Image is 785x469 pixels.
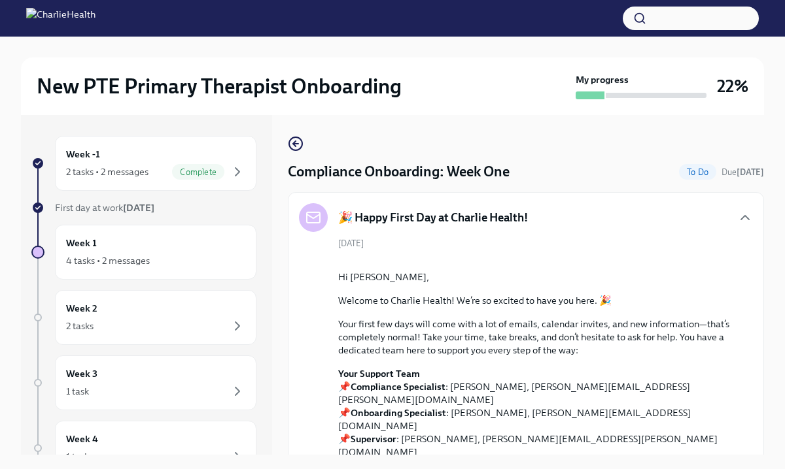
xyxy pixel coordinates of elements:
[338,317,732,357] p: Your first few days will come with a lot of emails, calendar invites, and new information—that’s ...
[31,136,256,191] a: Week -12 tasks • 2 messagesComplete
[26,8,96,29] img: CharlieHealth
[338,270,732,283] p: Hi [PERSON_NAME],
[351,381,445,393] strong: Compliance Specialist
[66,366,97,381] h6: Week 3
[66,385,89,398] div: 1 task
[288,162,510,182] h4: Compliance Onboarding: Week One
[66,165,148,178] div: 2 tasks • 2 messages
[66,319,94,332] div: 2 tasks
[717,74,748,98] h3: 22%
[31,355,256,410] a: Week 31 task
[338,368,420,380] strong: Your Support Team
[66,301,97,315] h6: Week 2
[66,236,97,250] h6: Week 1
[679,167,716,177] span: To Do
[351,407,446,419] strong: Onboarding Specialist
[722,167,764,177] span: Due
[31,201,256,214] a: First day at work[DATE]
[123,202,154,214] strong: [DATE]
[351,433,396,445] strong: Supervisor
[172,167,224,177] span: Complete
[66,147,100,161] h6: Week -1
[55,202,154,214] span: First day at work
[338,294,732,307] p: Welcome to Charlie Health! We’re so excited to have you here. 🎉
[338,210,528,225] h5: 🎉 Happy First Day at Charlie Health!
[576,73,629,86] strong: My progress
[722,166,764,178] span: August 23rd, 2025 07:00
[37,73,402,99] h2: New PTE Primary Therapist Onboarding
[338,237,364,250] span: [DATE]
[66,432,98,446] h6: Week 4
[66,254,150,267] div: 4 tasks • 2 messages
[31,225,256,280] a: Week 14 tasks • 2 messages
[737,167,764,177] strong: [DATE]
[31,290,256,345] a: Week 22 tasks
[66,450,89,463] div: 1 task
